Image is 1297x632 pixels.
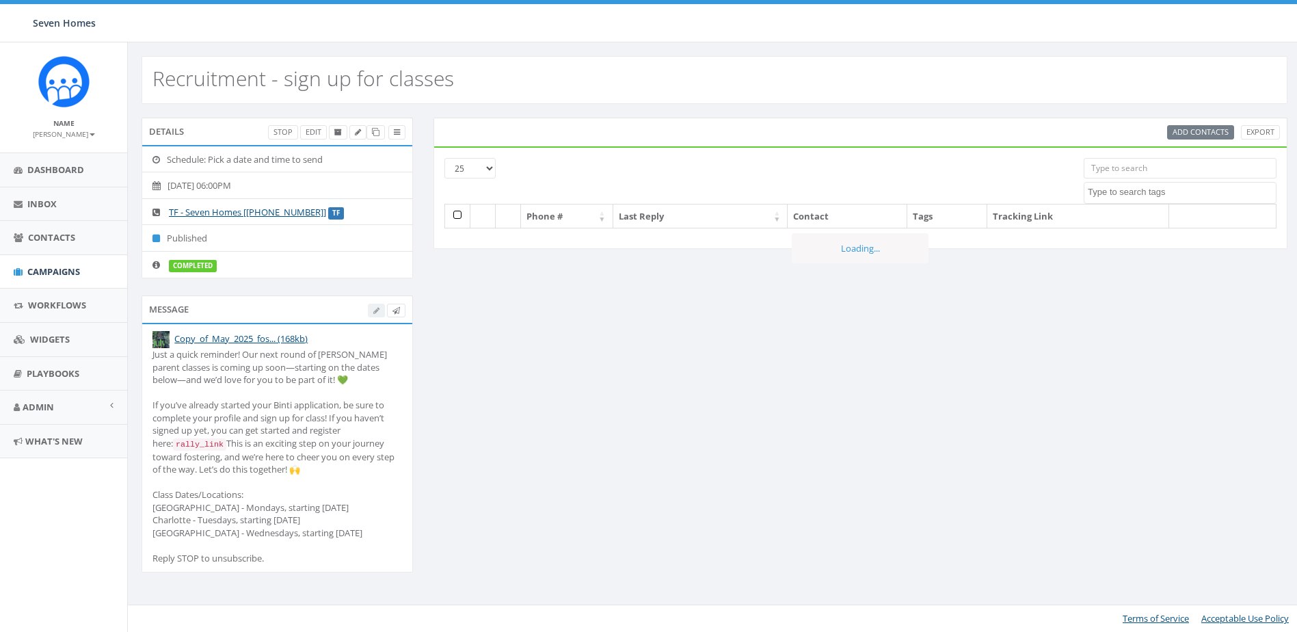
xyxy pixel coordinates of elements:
[792,233,928,264] div: Loading...
[142,146,412,173] li: Schedule: Pick a date and time to send
[28,231,75,243] span: Contacts
[152,155,167,164] i: Schedule: Pick a date and time to send
[27,367,79,380] span: Playbooks
[173,438,226,451] code: rally_link
[33,16,96,29] span: Seven Homes
[174,332,308,345] a: Copy_of_May_2025_fos... (168kb)
[392,305,400,315] span: Send Test Message
[1084,158,1276,179] input: Type to search
[268,125,298,140] a: Stop
[152,67,454,90] h2: Recruitment - sign up for classes
[23,401,54,413] span: Admin
[355,127,361,137] span: Edit Campaign Title
[169,260,217,272] label: completed
[394,127,400,137] span: View Campaign Delivery Statistics
[788,205,907,228] th: Contact
[1241,125,1280,140] a: Export
[300,125,327,140] a: Edit
[521,205,613,228] th: Phone #
[28,299,86,311] span: Workflows
[25,435,83,447] span: What's New
[53,118,75,128] small: Name
[33,129,95,139] small: [PERSON_NAME]
[33,127,95,140] a: [PERSON_NAME]
[152,234,167,243] i: Published
[372,127,379,137] span: Clone Campaign
[38,56,90,107] img: Rally_Corp_Icon.png
[987,205,1169,228] th: Tracking Link
[27,163,84,176] span: Dashboard
[142,295,413,323] div: Message
[1201,612,1289,624] a: Acceptable Use Policy
[27,198,57,210] span: Inbox
[27,265,80,278] span: Campaigns
[907,205,987,228] th: Tags
[142,224,412,252] li: Published
[142,118,413,145] div: Details
[1088,186,1276,198] textarea: Search
[613,205,788,228] th: Last Reply
[152,348,402,565] div: Just a quick reminder! Our next round of [PERSON_NAME] parent classes is coming up soon—starting ...
[169,206,326,218] a: TF - Seven Homes [[PHONE_NUMBER]]
[30,333,70,345] span: Widgets
[142,172,412,199] li: [DATE] 06:00PM
[328,207,344,220] label: TF
[334,127,342,137] span: Archive Campaign
[1123,612,1189,624] a: Terms of Service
